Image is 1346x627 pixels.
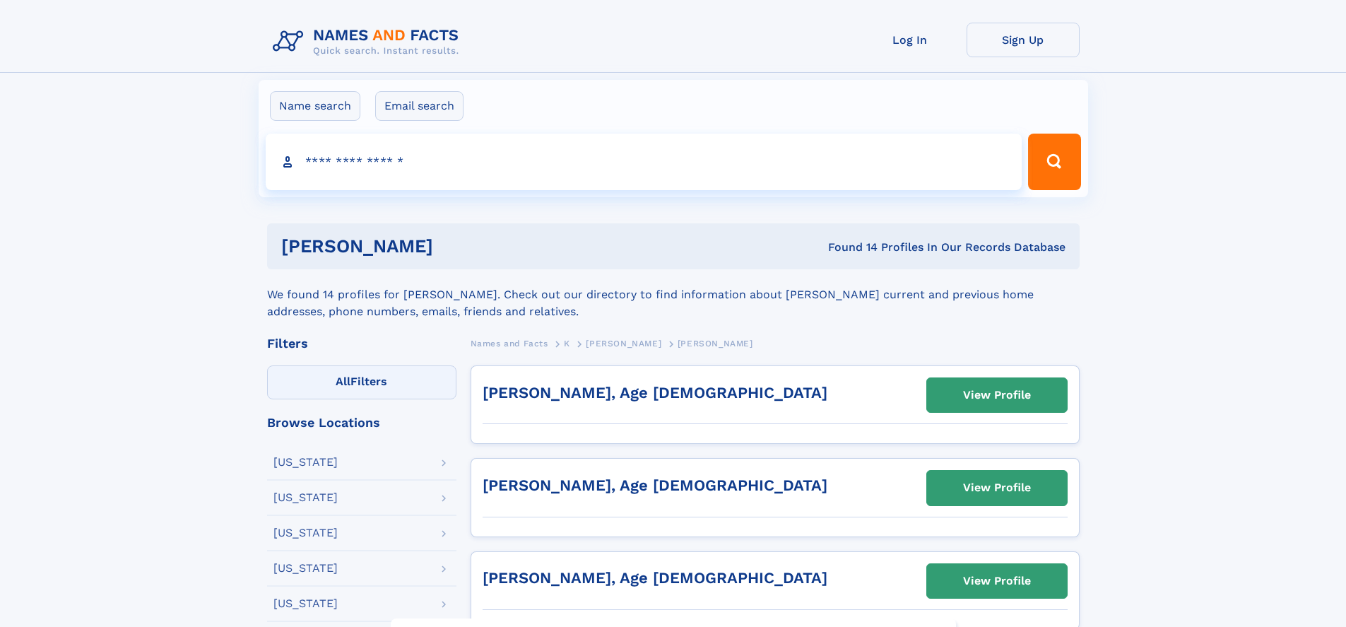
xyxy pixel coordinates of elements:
div: View Profile [963,565,1031,597]
div: We found 14 profiles for [PERSON_NAME]. Check out our directory to find information about [PERSON... [267,269,1080,320]
div: View Profile [963,471,1031,504]
div: [US_STATE] [273,527,338,539]
a: Sign Up [967,23,1080,57]
a: [PERSON_NAME], Age [DEMOGRAPHIC_DATA] [483,476,827,494]
div: View Profile [963,379,1031,411]
a: View Profile [927,564,1067,598]
a: View Profile [927,378,1067,412]
span: [PERSON_NAME] [586,339,661,348]
span: [PERSON_NAME] [678,339,753,348]
div: Found 14 Profiles In Our Records Database [630,240,1065,255]
div: Browse Locations [267,416,456,429]
div: [US_STATE] [273,563,338,574]
div: [US_STATE] [273,598,338,609]
label: Name search [270,91,360,121]
h1: [PERSON_NAME] [281,238,631,255]
label: Email search [375,91,464,121]
img: Logo Names and Facts [267,23,471,61]
input: search input [266,134,1022,190]
label: Filters [267,365,456,399]
div: [US_STATE] [273,457,338,468]
a: [PERSON_NAME] [586,334,661,352]
button: Search Button [1028,134,1080,190]
span: All [336,375,350,388]
a: [PERSON_NAME], Age [DEMOGRAPHIC_DATA] [483,569,827,587]
span: K [564,339,570,348]
div: [US_STATE] [273,492,338,503]
a: Log In [854,23,967,57]
a: View Profile [927,471,1067,505]
div: Filters [267,337,456,350]
a: [PERSON_NAME], Age [DEMOGRAPHIC_DATA] [483,384,827,402]
a: K [564,334,570,352]
a: Names and Facts [471,334,548,352]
